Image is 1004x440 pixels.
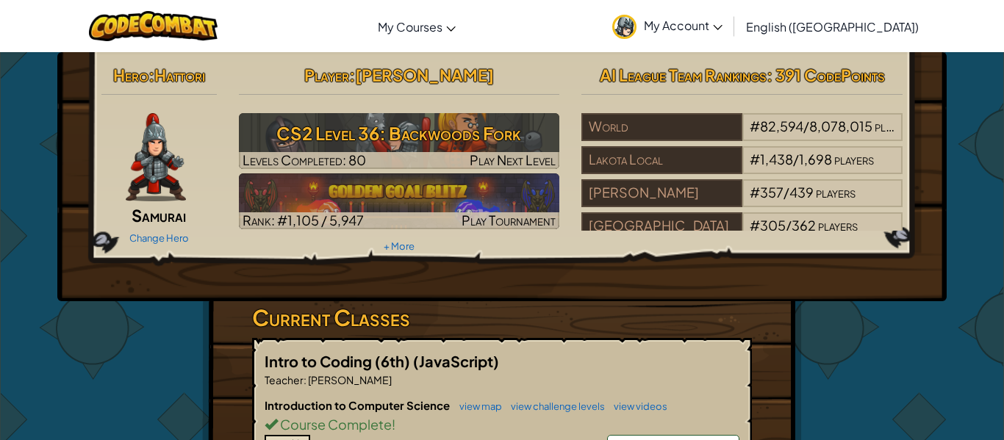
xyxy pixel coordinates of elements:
span: Play Tournament [462,212,556,228]
span: 8,078,015 [809,118,872,134]
a: view map [452,400,502,412]
span: players [834,151,874,167]
a: view videos [606,400,667,412]
span: Hero [113,65,148,85]
span: : [304,373,306,386]
div: [GEOGRAPHIC_DATA] [581,212,742,240]
span: ! [392,416,395,433]
a: Rank: #1,105 / 5,947Play Tournament [239,173,560,229]
span: Intro to Coding (6th) [265,352,413,370]
div: Lakota Local [581,146,742,174]
span: players [816,184,856,201]
span: / [786,217,792,234]
span: AI League Team Rankings [600,65,767,85]
span: [PERSON_NAME] [306,373,392,386]
img: CS2 Level 36: Backwoods Fork [239,113,560,169]
span: [PERSON_NAME] [355,65,494,85]
span: / [803,118,809,134]
span: 1,438 [760,151,793,167]
img: CodeCombat logo [89,11,218,41]
span: # [750,217,760,234]
span: Play Next Level [470,151,556,168]
span: (JavaScript) [413,352,499,370]
span: Levels Completed: 80 [243,151,366,168]
span: : [148,65,154,85]
img: avatar [612,15,637,39]
span: Introduction to Computer Science [265,398,452,412]
a: Lakota Local#1,438/1,698players [581,160,903,177]
img: samurai.pose.png [126,113,186,201]
span: My Account [644,18,722,33]
span: players [875,118,914,134]
a: World#82,594/8,078,015players [581,127,903,144]
a: English ([GEOGRAPHIC_DATA]) [739,7,926,46]
span: : 391 CodePoints [767,65,885,85]
span: # [750,151,760,167]
h3: Current Classes [252,301,752,334]
a: My Courses [370,7,463,46]
span: Player [304,65,349,85]
img: Golden Goal [239,173,560,229]
span: My Courses [378,19,442,35]
span: Samurai [132,205,186,226]
span: English ([GEOGRAPHIC_DATA]) [746,19,919,35]
span: Course Complete [278,416,392,433]
span: 439 [789,184,814,201]
div: [PERSON_NAME] [581,179,742,207]
span: Hattori [154,65,205,85]
div: World [581,113,742,141]
h3: CS2 Level 36: Backwoods Fork [239,117,560,150]
span: : [349,65,355,85]
span: 82,594 [760,118,803,134]
a: + More [384,240,415,252]
span: # [750,184,760,201]
span: 357 [760,184,784,201]
a: [PERSON_NAME]#357/439players [581,193,903,210]
span: 362 [792,217,816,234]
a: Play Next Level [239,113,560,169]
span: Teacher [265,373,304,386]
span: # [750,118,760,134]
span: 305 [760,217,786,234]
span: players [818,217,858,234]
span: 1,698 [799,151,832,167]
a: [GEOGRAPHIC_DATA]#305/362players [581,226,903,243]
a: Change Hero [129,232,189,244]
span: / [784,184,789,201]
span: Rank: #1,105 / 5,947 [243,212,364,228]
a: My Account [605,3,730,49]
a: view challenge levels [503,400,605,412]
span: / [793,151,799,167]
